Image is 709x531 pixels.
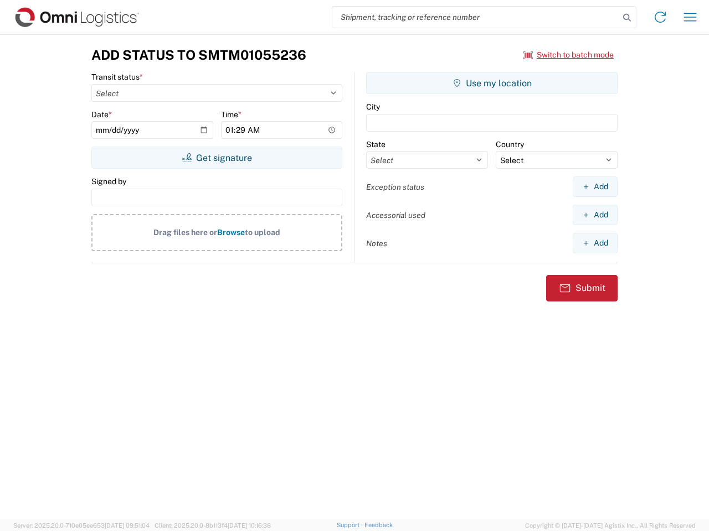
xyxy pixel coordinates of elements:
[337,522,364,528] a: Support
[91,72,143,82] label: Transit status
[573,205,618,225] button: Add
[105,522,150,529] span: [DATE] 09:51:04
[366,72,618,94] button: Use my location
[13,522,150,529] span: Server: 2025.20.0-710e05ee653
[155,522,271,529] span: Client: 2025.20.0-8b113f4
[573,233,618,253] button: Add
[366,210,425,220] label: Accessorial used
[221,110,242,119] label: Time
[496,139,524,149] label: Country
[364,522,393,528] a: Feedback
[245,228,280,237] span: to upload
[573,176,618,197] button: Add
[546,275,618,301] button: Submit
[91,47,306,63] h3: Add Status to SMTM01055236
[523,46,614,64] button: Switch to batch mode
[91,147,342,169] button: Get signature
[366,102,380,112] label: City
[91,176,126,186] label: Signed by
[332,7,619,28] input: Shipment, tracking or reference number
[366,182,424,192] label: Exception status
[217,228,245,237] span: Browse
[228,522,271,529] span: [DATE] 10:16:38
[366,139,386,149] label: State
[366,238,387,248] label: Notes
[525,520,696,530] span: Copyright © [DATE]-[DATE] Agistix Inc., All Rights Reserved
[153,228,217,237] span: Drag files here or
[91,110,112,119] label: Date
